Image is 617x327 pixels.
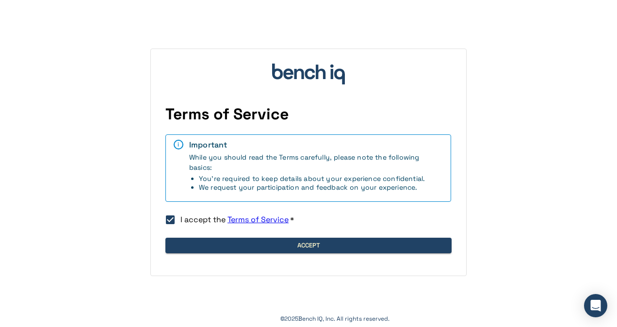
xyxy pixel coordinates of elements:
span: While you should read the Terms carefully, please note the following basics: [189,153,443,192]
div: Important [189,140,443,150]
h4: Terms of Service [165,105,452,124]
button: Accept [165,238,452,253]
div: i [174,140,183,149]
a: Terms of Service [227,214,289,225]
img: bench_iq_logo.svg [272,64,345,84]
li: You're required to keep details about your experience confidential. [199,174,443,183]
div: Open Intercom Messenger [584,294,607,317]
span: I accept the [180,214,289,225]
li: We request your participation and feedback on your experience. [199,183,443,192]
